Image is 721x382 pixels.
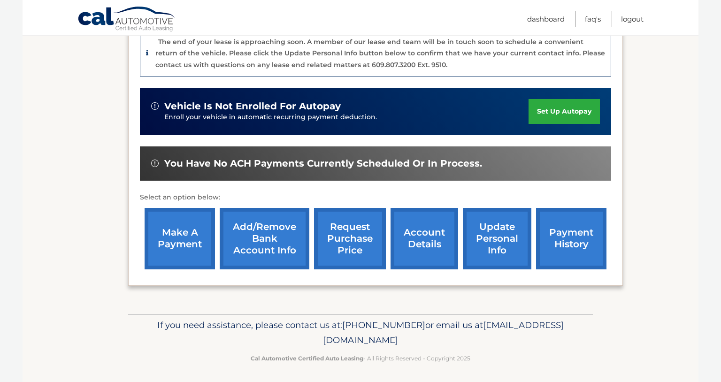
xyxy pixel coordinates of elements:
img: alert-white.svg [151,102,159,110]
a: payment history [536,208,606,269]
p: If you need assistance, please contact us at: or email us at [134,318,587,348]
a: request purchase price [314,208,386,269]
a: set up autopay [529,99,600,124]
a: make a payment [145,208,215,269]
a: Dashboard [527,11,565,27]
a: update personal info [463,208,531,269]
p: Enroll your vehicle in automatic recurring payment deduction. [164,112,529,122]
span: vehicle is not enrolled for autopay [164,100,341,112]
a: FAQ's [585,11,601,27]
a: Logout [621,11,644,27]
span: You have no ACH payments currently scheduled or in process. [164,158,482,169]
p: The end of your lease is approaching soon. A member of our lease end team will be in touch soon t... [155,38,605,69]
strong: Cal Automotive Certified Auto Leasing [251,355,363,362]
p: Select an option below: [140,192,611,203]
a: account details [391,208,458,269]
a: Add/Remove bank account info [220,208,309,269]
a: Cal Automotive [77,6,176,33]
img: alert-white.svg [151,160,159,167]
span: [PHONE_NUMBER] [342,320,425,330]
p: - All Rights Reserved - Copyright 2025 [134,353,587,363]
